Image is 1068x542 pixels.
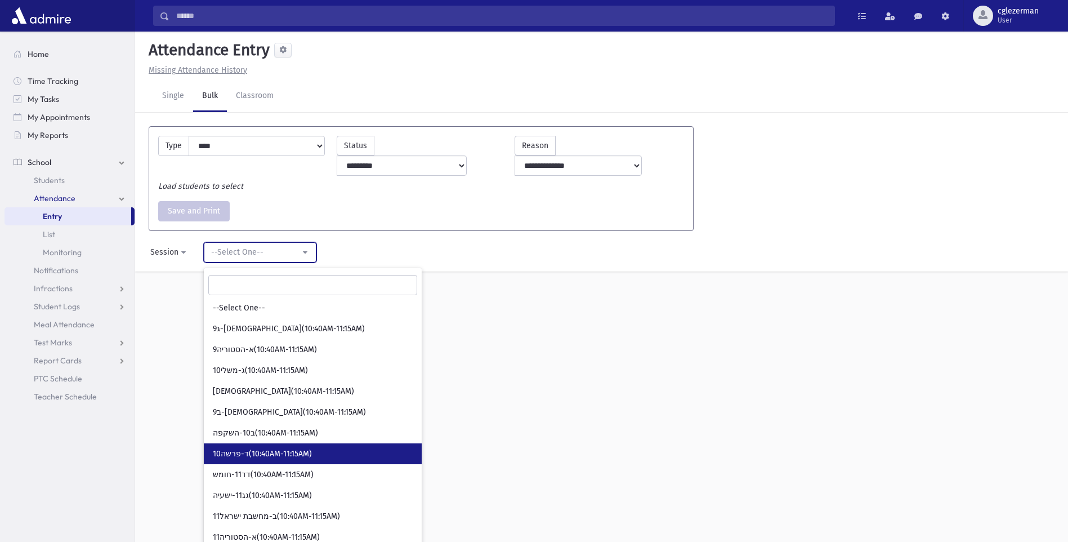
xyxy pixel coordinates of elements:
[213,303,265,314] span: --Select One--
[5,388,135,406] a: Teacher Schedule
[5,45,135,63] a: Home
[5,297,135,316] a: Student Logs
[158,136,189,156] label: Type
[193,81,227,112] a: Bulk
[34,374,82,384] span: PTC Schedule
[5,90,135,108] a: My Tasks
[5,316,135,334] a: Meal Attendance
[158,201,230,221] button: Save and Print
[213,344,317,356] span: 9א-הסטוריה(10:40AM-11:15AM)
[34,356,82,366] span: Report Cards
[43,229,55,239] span: List
[150,246,178,258] div: Session
[5,352,135,370] a: Report Cards
[515,136,556,156] label: Reason
[169,6,834,26] input: Search
[43,247,82,257] span: Monitoring
[213,511,340,522] span: 11ב-מחשבת ישראל(10:40AM-11:15AM)
[34,283,73,294] span: Infractions
[5,334,135,352] a: Test Marks
[213,490,312,501] span: גג11-ישעיה(10:40AM-11:15AM)
[5,72,135,90] a: Time Tracking
[28,49,49,59] span: Home
[34,301,80,312] span: Student Logs
[998,7,1039,16] span: cglezerman
[34,337,72,348] span: Test Marks
[9,5,74,27] img: AdmirePro
[34,319,95,330] span: Meal Attendance
[5,279,135,297] a: Infractions
[213,469,314,481] span: דד11-חומש(10:40AM-11:15AM)
[5,261,135,279] a: Notifications
[5,126,135,144] a: My Reports
[28,94,59,104] span: My Tasks
[213,448,312,460] span: 10ד-פרשה(10:40AM-11:15AM)
[998,16,1039,25] span: User
[28,157,51,167] span: School
[28,76,78,86] span: Time Tracking
[211,246,300,258] div: --Select One--
[337,136,374,156] label: Status
[213,323,365,335] span: 9ג-[DEMOGRAPHIC_DATA](10:40AM-11:15AM)
[213,428,318,439] span: ב10-השקפה(10:40AM-11:15AM)
[153,81,193,112] a: Single
[5,171,135,189] a: Students
[28,130,68,140] span: My Reports
[34,175,65,185] span: Students
[144,65,247,75] a: Missing Attendance History
[34,392,97,402] span: Teacher Schedule
[34,193,75,203] span: Attendance
[213,365,308,376] span: 10ג-משלי(10:40AM-11:15AM)
[5,189,135,207] a: Attendance
[5,108,135,126] a: My Appointments
[28,112,90,122] span: My Appointments
[5,225,135,243] a: List
[5,243,135,261] a: Monitoring
[5,153,135,171] a: School
[5,207,131,225] a: Entry
[5,370,135,388] a: PTC Schedule
[149,65,247,75] u: Missing Attendance History
[213,407,366,418] span: 9ב-[DEMOGRAPHIC_DATA](10:40AM-11:15AM)
[227,81,283,112] a: Classroom
[144,41,270,60] h5: Attendance Entry
[43,211,62,221] span: Entry
[213,386,354,397] span: [DEMOGRAPHIC_DATA](10:40AM-11:15AM)
[153,180,690,192] div: Load students to select
[34,265,78,276] span: Notifications
[208,275,417,295] input: Search
[143,242,195,263] button: Session
[204,242,316,263] button: --Select One--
